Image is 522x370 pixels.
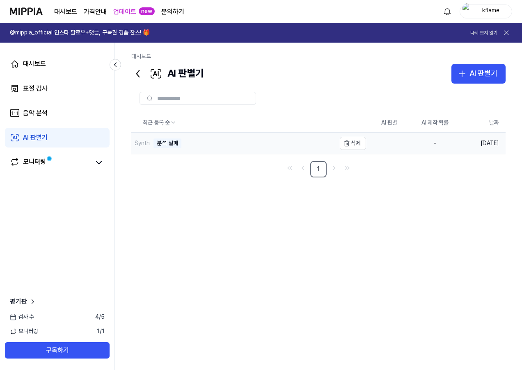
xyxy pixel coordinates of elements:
[54,7,77,17] a: 대시보드
[10,327,38,336] span: 모니터링
[131,161,506,177] nav: pagination
[5,342,110,359] button: 구독하기
[135,139,150,148] div: Synth
[470,30,497,36] button: 다시 보지 않기
[23,84,48,93] div: 표절 검사
[341,162,353,174] a: Go to last page
[328,162,340,174] a: Go to next page
[153,138,181,148] div: 분석 실패
[462,3,472,20] img: profile
[10,29,150,37] h1: @mippia_official 인스타 팔로우+댓글, 구독권 경품 찬스! 🎁
[131,64,204,84] div: AI 판별기
[10,157,90,168] a: 모니터링
[340,137,366,150] button: 삭제
[5,79,110,98] a: 표절 검사
[95,313,105,321] span: 4 / 5
[113,7,136,17] a: 업데이트
[5,103,110,123] a: 음악 분석
[131,53,151,59] a: 대시보드
[297,162,309,174] a: Go to previous page
[460,5,512,18] button: profilekflame
[84,7,107,17] a: 가격안내
[23,133,48,143] div: AI 판별기
[10,313,34,321] span: 검사 수
[97,327,105,336] span: 1 / 1
[366,113,412,133] th: AI 판별
[10,297,27,306] span: 평가판
[310,161,327,177] a: 1
[10,297,37,306] a: 평가판
[139,7,155,16] div: new
[5,54,110,74] a: 대시보드
[23,108,48,118] div: 음악 분석
[5,128,110,148] a: AI 판별기
[284,162,295,174] a: Go to first page
[458,113,506,133] th: 날짜
[475,7,507,16] div: kflame
[23,59,46,69] div: 대시보드
[451,64,506,84] button: AI 판별기
[442,7,452,16] img: 알림
[412,133,458,154] td: -
[458,133,506,154] td: [DATE]
[469,68,497,79] div: AI 판별기
[23,157,46,168] div: 모니터링
[412,113,458,133] th: AI 제작 확률
[161,7,184,17] a: 문의하기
